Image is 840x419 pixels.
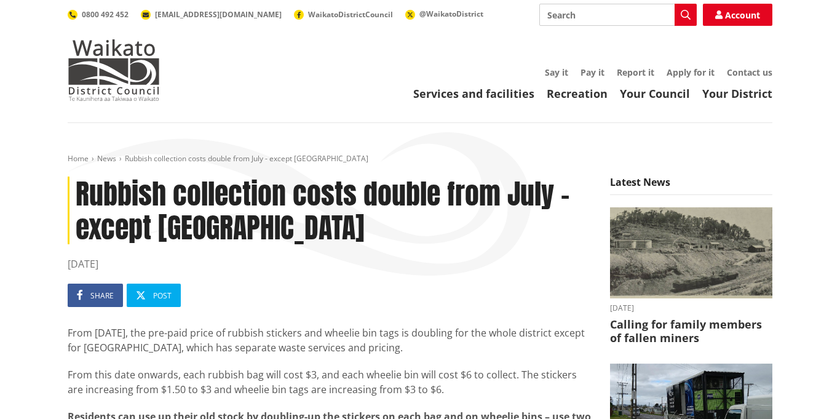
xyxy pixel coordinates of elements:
img: Glen Afton Mine 1939 [610,207,772,299]
span: WaikatoDistrictCouncil [308,9,393,20]
nav: breadcrumb [68,154,772,164]
time: [DATE] [610,305,772,312]
span: Share [90,290,114,301]
a: Home [68,153,89,164]
a: Share [68,284,123,307]
a: Say it [545,66,568,78]
a: [EMAIL_ADDRESS][DOMAIN_NAME] [141,9,282,20]
a: @WaikatoDistrict [405,9,483,19]
a: News [97,153,116,164]
img: Waikato District Council - Te Kaunihera aa Takiwaa o Waikato [68,39,160,101]
a: WaikatoDistrictCouncil [294,9,393,20]
span: Post [153,290,172,301]
p: From [DATE], the pre-paid price of rubbish stickers and wheelie bin tags is doubling for the whol... [68,325,592,355]
a: A black-and-white historic photograph shows a hillside with trees, small buildings, and cylindric... [610,207,772,345]
a: Your District [702,86,772,101]
span: Rubbish collection costs double from July - except [GEOGRAPHIC_DATA] [125,153,368,164]
h3: Calling for family members of fallen miners [610,318,772,345]
span: 0800 492 452 [82,9,129,20]
a: Services and facilities [413,86,534,101]
a: Post [127,284,181,307]
input: Search input [539,4,697,26]
h1: Rubbish collection costs double from July - except [GEOGRAPHIC_DATA] [68,177,592,244]
a: Contact us [727,66,772,78]
a: Account [703,4,772,26]
a: Recreation [547,86,608,101]
span: [EMAIL_ADDRESS][DOMAIN_NAME] [155,9,282,20]
p: From this date onwards, each rubbish bag will cost $3, and each wheelie bin will cost $6 to colle... [68,367,592,397]
a: 0800 492 452 [68,9,129,20]
a: Your Council [620,86,690,101]
time: [DATE] [68,257,592,271]
a: Report it [617,66,654,78]
span: @WaikatoDistrict [419,9,483,19]
a: Pay it [580,66,604,78]
a: Apply for it [667,66,715,78]
h5: Latest News [610,177,772,195]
